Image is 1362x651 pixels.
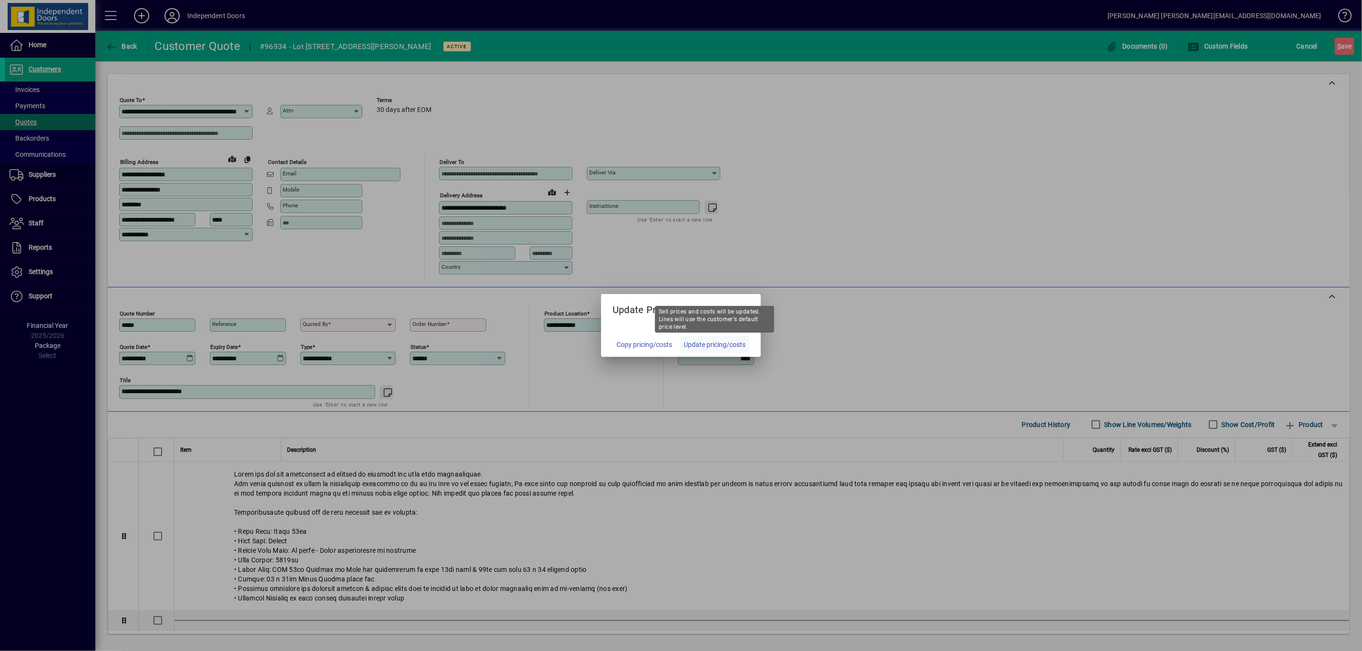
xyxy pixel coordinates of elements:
[616,340,672,350] span: Copy pricing/costs
[613,336,676,353] button: Copy pricing/costs
[655,306,774,333] div: Sell prices and costs will be updated. Lines will use the customer's default price level.
[684,340,746,350] span: Update pricing/costs
[680,336,749,353] button: Update pricing/costs
[601,294,761,322] h5: Update Pricing?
